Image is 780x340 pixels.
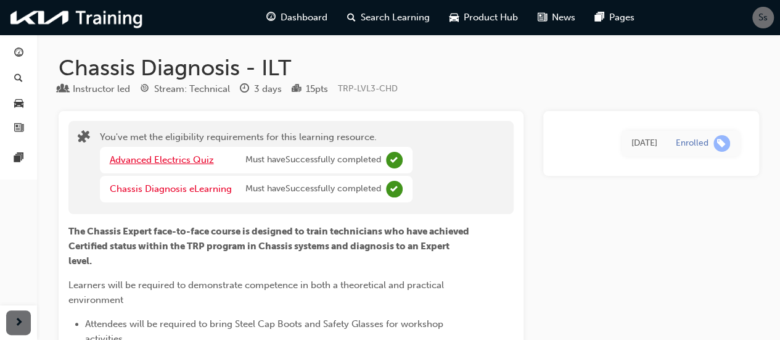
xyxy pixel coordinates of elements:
[254,82,282,96] div: 3 days
[609,10,634,25] span: Pages
[631,136,657,151] div: Mon Jun 16 2025 14:42:05 GMT+0930 (Australian Central Standard Time)
[14,48,23,59] span: guage-icon
[14,153,23,164] span: pages-icon
[752,7,774,28] button: Ss
[14,73,23,85] span: search-icon
[281,10,327,25] span: Dashboard
[347,10,356,25] span: search-icon
[245,153,381,167] span: Must have Successfully completed
[386,152,403,168] span: Complete
[585,5,644,30] a: pages-iconPages
[68,280,446,305] span: Learners will be required to demonstrate competence in both a theoretical and practical environment
[240,84,249,95] span: clock-icon
[73,82,130,96] div: Instructor led
[292,84,301,95] span: podium-icon
[713,135,730,152] span: learningRecordVerb_ENROLL-icon
[338,83,398,94] span: Learning resource code
[140,84,149,95] span: target-icon
[14,98,23,109] span: car-icon
[140,81,230,97] div: Stream
[464,10,518,25] span: Product Hub
[154,82,230,96] div: Stream: Technical
[110,154,214,165] a: Advanced Electrics Quiz
[306,82,328,96] div: 15 pts
[110,183,232,194] a: Chassis Diagnosis eLearning
[78,131,90,146] span: puzzle-icon
[758,10,768,25] span: Ss
[14,315,23,331] span: next-icon
[361,10,430,25] span: Search Learning
[14,123,23,135] span: news-icon
[337,5,440,30] a: search-iconSearch Learning
[386,181,403,197] span: Complete
[257,5,337,30] a: guage-iconDashboard
[59,81,130,97] div: Type
[266,10,276,25] span: guage-icon
[240,81,282,97] div: Duration
[676,138,708,149] div: Enrolled
[552,10,575,25] span: News
[6,5,148,30] img: kia-training
[100,130,413,205] div: You've met the eligibility requirements for this learning resource.
[440,5,528,30] a: car-iconProduct Hub
[59,54,759,81] h1: Chassis Diagnosis - ILT
[59,84,68,95] span: learningResourceType_INSTRUCTOR_LED-icon
[68,226,471,267] span: The Chassis Expert face-to-face course is designed to train technicians who have achieved Certifi...
[245,182,381,196] span: Must have Successfully completed
[595,10,604,25] span: pages-icon
[450,10,459,25] span: car-icon
[528,5,585,30] a: news-iconNews
[292,81,328,97] div: Points
[538,10,547,25] span: news-icon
